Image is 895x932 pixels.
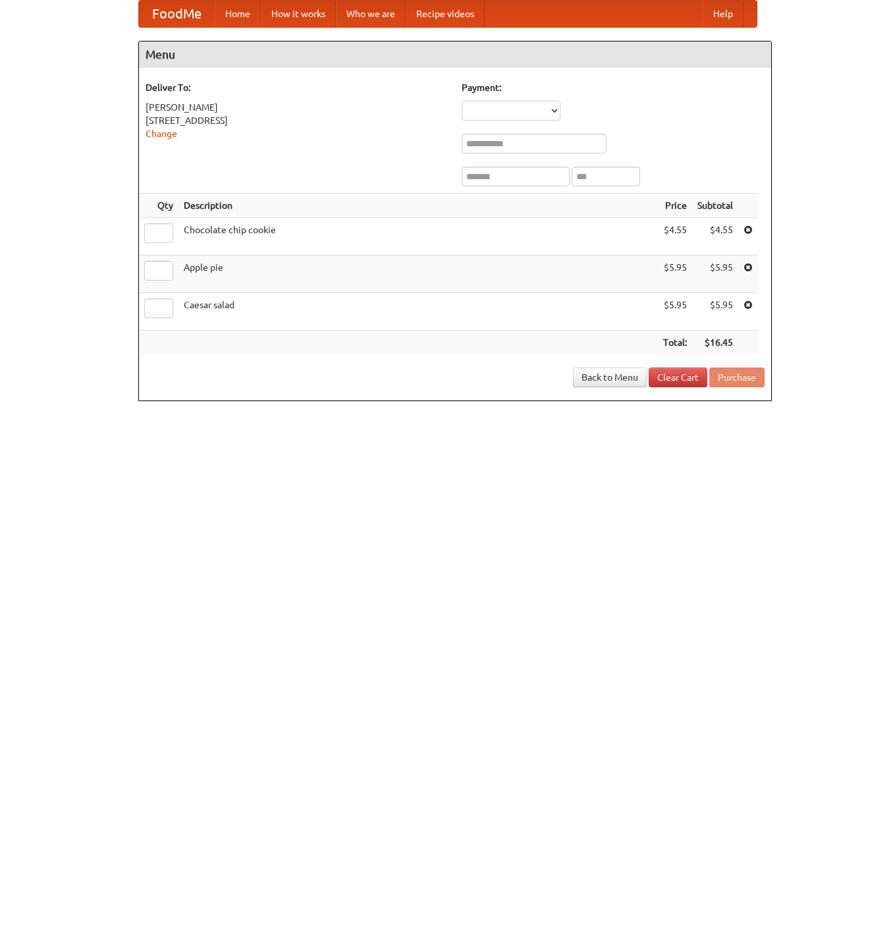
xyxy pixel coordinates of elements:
[692,218,738,256] td: $4.55
[139,194,178,218] th: Qty
[261,1,336,27] a: How it works
[178,218,658,256] td: Chocolate chip cookie
[692,293,738,331] td: $5.95
[215,1,261,27] a: Home
[692,194,738,218] th: Subtotal
[692,331,738,355] th: $16.45
[146,81,448,94] h5: Deliver To:
[658,331,692,355] th: Total:
[146,128,177,139] a: Change
[178,194,658,218] th: Description
[692,256,738,293] td: $5.95
[139,41,771,68] h4: Menu
[406,1,485,27] a: Recipe videos
[649,368,707,387] a: Clear Cart
[146,101,448,114] div: [PERSON_NAME]
[462,81,765,94] h5: Payment:
[336,1,406,27] a: Who we are
[178,293,658,331] td: Caesar salad
[658,194,692,218] th: Price
[178,256,658,293] td: Apple pie
[139,1,215,27] a: FoodMe
[146,114,448,127] div: [STREET_ADDRESS]
[703,1,744,27] a: Help
[658,256,692,293] td: $5.95
[658,293,692,331] td: $5.95
[658,218,692,256] td: $4.55
[709,368,765,387] button: Purchase
[573,368,647,387] a: Back to Menu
